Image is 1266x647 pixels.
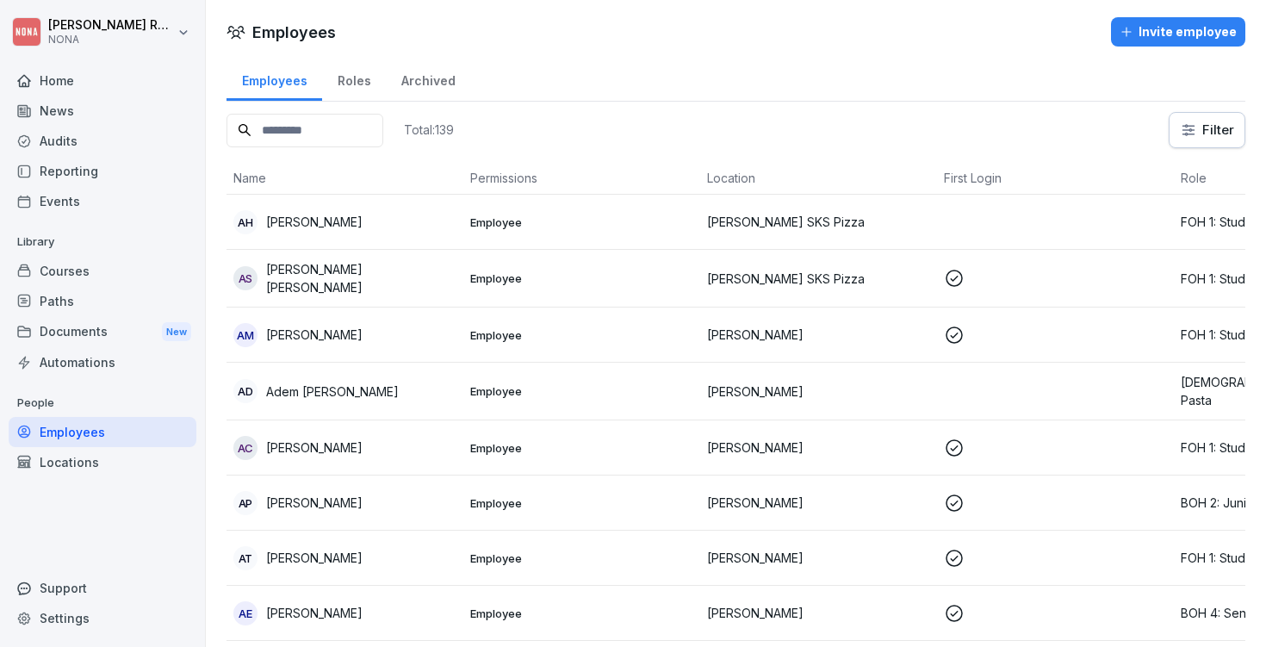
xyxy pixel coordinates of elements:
p: Employee [470,440,693,456]
div: AT [233,546,258,570]
div: AS [233,266,258,290]
a: Paths [9,286,196,316]
p: Employee [470,606,693,621]
p: [PERSON_NAME] [707,549,930,567]
p: Employee [470,271,693,286]
a: Home [9,65,196,96]
p: [PERSON_NAME] [707,439,930,457]
p: [PERSON_NAME] [266,213,363,231]
p: [PERSON_NAME] SKS Pizza [707,270,930,288]
p: [PERSON_NAME] Rondeux [48,18,174,33]
p: [PERSON_NAME] [707,604,930,622]
a: Employees [227,57,322,101]
a: News [9,96,196,126]
p: Employee [470,383,693,399]
p: People [9,389,196,417]
button: Invite employee [1111,17,1245,47]
th: First Login [937,162,1174,195]
p: NONA [48,34,174,46]
a: Roles [322,57,386,101]
a: Archived [386,57,470,101]
a: Courses [9,256,196,286]
p: Employee [470,327,693,343]
button: Filter [1170,113,1244,147]
p: Employee [470,551,693,566]
p: Total: 139 [404,121,454,138]
p: [PERSON_NAME] [266,549,363,567]
div: AM [233,323,258,347]
p: Library [9,228,196,256]
p: [PERSON_NAME] [707,326,930,344]
div: Invite employee [1120,22,1237,41]
p: [PERSON_NAME] [266,326,363,344]
div: Support [9,573,196,603]
div: New [162,322,191,342]
div: AP [233,491,258,515]
a: Locations [9,447,196,477]
p: Adem [PERSON_NAME] [266,383,399,401]
div: AE [233,601,258,625]
a: Audits [9,126,196,156]
p: [PERSON_NAME] [266,439,363,457]
p: [PERSON_NAME] [707,383,930,401]
p: Employee [470,215,693,230]
div: Filter [1180,121,1234,139]
div: AD [233,379,258,403]
a: Reporting [9,156,196,186]
p: [PERSON_NAME] [266,494,363,512]
th: Name [227,162,463,195]
a: Employees [9,417,196,447]
a: DocumentsNew [9,316,196,348]
p: Employee [470,495,693,511]
a: Automations [9,347,196,377]
a: Settings [9,603,196,633]
p: [PERSON_NAME] SKS Pizza [707,213,930,231]
div: AC [233,436,258,460]
th: Location [700,162,937,195]
th: Permissions [463,162,700,195]
p: [PERSON_NAME] [707,494,930,512]
p: [PERSON_NAME] [266,604,363,622]
div: Documents [9,316,196,348]
a: Events [9,186,196,216]
h1: Employees [252,21,336,44]
p: [PERSON_NAME] [PERSON_NAME] [266,260,456,296]
div: AH [233,210,258,234]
